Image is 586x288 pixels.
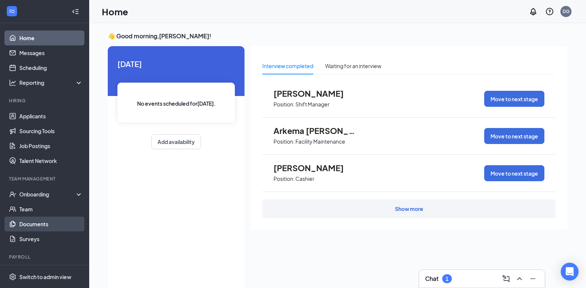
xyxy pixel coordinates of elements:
p: Shift Manager [295,101,330,108]
a: Messages [19,45,83,60]
div: Switch to admin view [19,273,71,281]
p: Facility Maintenance [295,138,345,145]
p: Cashier [295,175,314,182]
span: [PERSON_NAME] [273,163,355,173]
a: Job Postings [19,138,83,153]
p: Position: [273,101,295,108]
a: Documents [19,217,83,231]
div: Reporting [19,79,83,86]
div: Show more [395,205,423,212]
svg: QuestionInfo [545,7,554,16]
h3: 👋 Good morning, [PERSON_NAME] ! [108,32,567,40]
div: Payroll [9,254,81,260]
span: [DATE] [117,58,235,70]
div: Hiring [9,97,81,104]
div: DG [563,8,570,15]
div: Open Intercom Messenger [561,263,579,281]
div: Interview completed [262,62,313,70]
svg: WorkstreamLogo [8,7,16,15]
a: Surveys [19,231,83,246]
svg: UserCheck [9,191,16,198]
p: Position: [273,138,295,145]
button: Minimize [527,273,539,285]
button: ComposeMessage [500,273,512,285]
button: Move to next stage [484,165,544,181]
button: Add availability [151,134,201,149]
svg: Notifications [529,7,538,16]
span: No events scheduled for [DATE] . [137,99,216,108]
p: Position: [273,175,295,182]
button: ChevronUp [514,273,525,285]
a: Scheduling [19,60,83,75]
a: Sourcing Tools [19,124,83,138]
svg: Settings [9,273,16,281]
a: Talent Network [19,153,83,168]
svg: Minimize [528,274,537,283]
a: Team [19,202,83,217]
button: Move to next stage [484,128,544,144]
svg: ChevronUp [515,274,524,283]
span: [PERSON_NAME] [273,89,355,98]
div: 1 [446,276,449,282]
a: Home [19,31,83,45]
svg: Analysis [9,79,16,86]
h1: Home [102,5,128,18]
div: Waiting for an interview [325,62,381,70]
div: Team Management [9,176,81,182]
a: Applicants [19,109,83,124]
span: Arkema [PERSON_NAME] [273,126,355,135]
svg: ComposeMessage [502,274,511,283]
div: Onboarding [19,191,77,198]
h3: Chat [425,275,438,283]
button: Move to next stage [484,91,544,107]
svg: Collapse [72,8,79,15]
